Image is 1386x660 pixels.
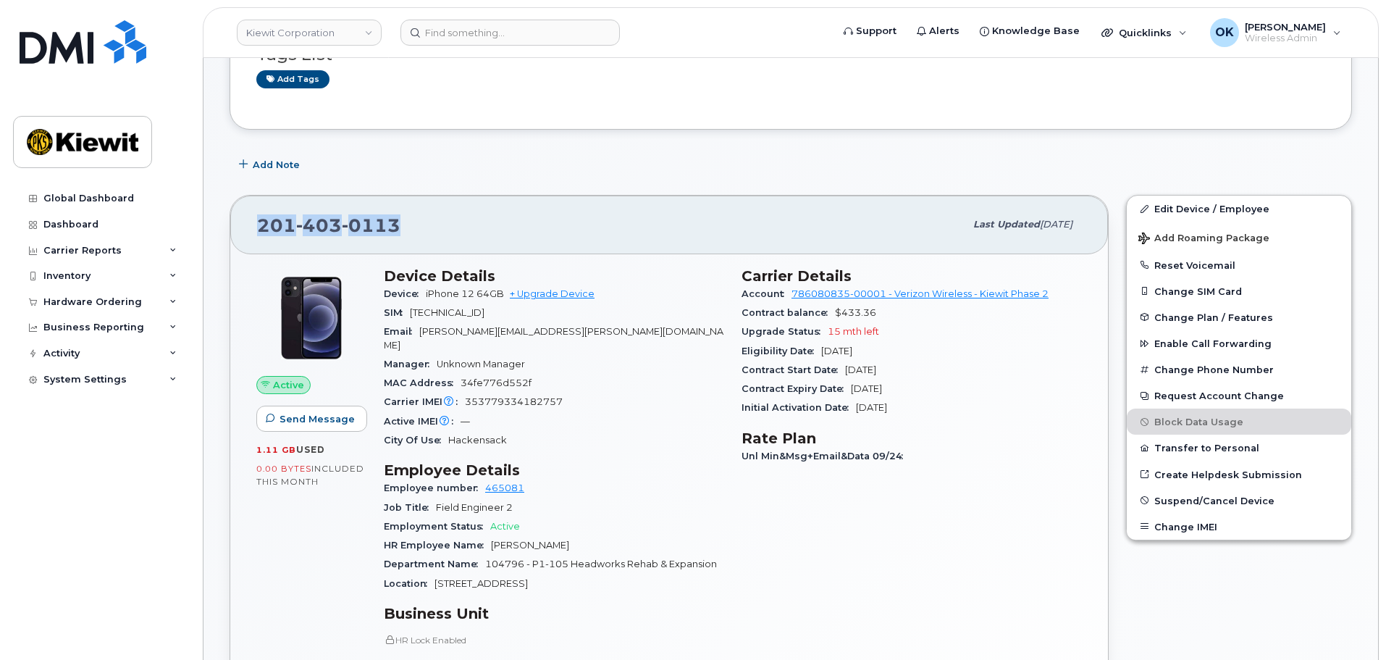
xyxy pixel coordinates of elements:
[742,346,821,356] span: Eligibility Date
[1245,21,1326,33] span: [PERSON_NAME]
[742,326,828,337] span: Upgrade Status
[742,364,845,375] span: Contract Start Date
[1091,18,1197,47] div: Quicklinks
[833,17,907,46] a: Support
[410,307,484,318] span: [TECHNICAL_ID]
[384,326,419,337] span: Email
[1127,488,1351,514] button: Suspend/Cancel Device
[1127,278,1351,304] button: Change SIM Card
[1127,356,1351,383] button: Change Phone Number
[437,359,525,369] span: Unknown Manager
[1040,219,1072,230] span: [DATE]
[230,151,312,177] button: Add Note
[856,24,896,38] span: Support
[1200,18,1351,47] div: Olivia Keller
[384,483,485,493] span: Employee number
[384,578,434,589] span: Location
[384,634,724,646] p: HR Lock Enabled
[742,383,851,394] span: Contract Expiry Date
[1127,514,1351,540] button: Change IMEI
[461,377,532,388] span: 34fe776d552f
[742,288,791,299] span: Account
[256,406,367,432] button: Send Message
[742,402,856,413] span: Initial Activation Date
[465,396,563,407] span: 353779334182757
[384,267,724,285] h3: Device Details
[268,275,355,362] img: iPhone_12.jpg
[1127,435,1351,461] button: Transfer to Personal
[384,540,491,551] span: HR Employee Name
[434,578,528,589] span: [STREET_ADDRESS]
[384,288,426,299] span: Device
[1127,196,1351,222] a: Edit Device / Employee
[237,20,382,46] a: Kiewit Corporation
[851,383,882,394] span: [DATE]
[384,461,724,479] h3: Employee Details
[1154,495,1274,506] span: Suspend/Cancel Device
[742,307,835,318] span: Contract balance
[485,483,524,493] a: 465081
[1323,597,1375,649] iframe: Messenger Launcher
[1127,330,1351,356] button: Enable Call Forwarding
[256,464,311,474] span: 0.00 Bytes
[448,435,507,446] span: Hackensack
[970,17,1090,46] a: Knowledge Base
[384,435,448,446] span: City Of Use
[436,502,513,513] span: Field Engineer 2
[973,219,1040,230] span: Last updated
[821,346,852,356] span: [DATE]
[256,70,329,88] a: Add tags
[384,359,437,369] span: Manager
[485,559,717,569] span: 104796 - P1-105 Headworks Rehab & Expansion
[1127,409,1351,435] button: Block Data Usage
[856,402,887,413] span: [DATE]
[342,214,400,236] span: 0113
[273,378,304,392] span: Active
[791,288,1049,299] a: 786080835-00001 - Verizon Wireless - Kiewit Phase 2
[845,364,876,375] span: [DATE]
[491,540,569,551] span: [PERSON_NAME]
[384,521,490,532] span: Employment Status
[1127,222,1351,252] button: Add Roaming Package
[280,412,355,426] span: Send Message
[296,214,342,236] span: 403
[1154,338,1272,349] span: Enable Call Forwarding
[1119,27,1172,38] span: Quicklinks
[742,267,1082,285] h3: Carrier Details
[490,521,520,532] span: Active
[1138,233,1269,246] span: Add Roaming Package
[384,377,461,388] span: MAC Address
[384,326,723,350] span: [PERSON_NAME][EMAIL_ADDRESS][PERSON_NAME][DOMAIN_NAME]
[384,416,461,427] span: Active IMEI
[742,430,1082,447] h3: Rate Plan
[256,46,1325,64] h3: Tags List
[384,396,465,407] span: Carrier IMEI
[400,20,620,46] input: Find something...
[1215,24,1234,41] span: OK
[1127,252,1351,278] button: Reset Voicemail
[1127,304,1351,330] button: Change Plan / Features
[1154,312,1273,322] span: Change Plan / Features
[992,24,1080,38] span: Knowledge Base
[1127,461,1351,488] a: Create Helpdesk Submission
[296,444,325,455] span: used
[929,24,959,38] span: Alerts
[257,214,400,236] span: 201
[835,307,876,318] span: $433.36
[384,559,485,569] span: Department Name
[426,288,504,299] span: iPhone 12 64GB
[384,502,436,513] span: Job Title
[256,463,364,487] span: included this month
[1127,383,1351,409] button: Request Account Change
[384,307,410,318] span: SIM
[510,288,595,299] a: + Upgrade Device
[1245,33,1326,44] span: Wireless Admin
[384,605,724,622] h3: Business Unit
[828,326,879,337] span: 15 mth left
[742,451,910,461] span: Unl Min&Msg+Email&Data 09/24
[253,158,300,172] span: Add Note
[256,445,296,455] span: 1.11 GB
[461,416,470,427] span: —
[907,17,970,46] a: Alerts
